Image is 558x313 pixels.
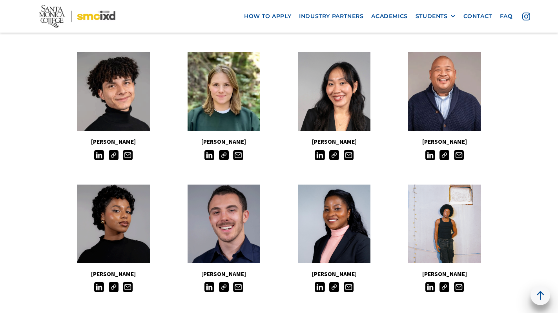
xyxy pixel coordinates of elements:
img: Link icon [109,282,119,292]
a: contact [460,9,496,24]
h5: [PERSON_NAME] [279,137,389,147]
div: STUDENTS [416,13,456,20]
img: Email icon [344,282,354,292]
img: Email icon [344,150,354,160]
img: Email icon [233,150,243,160]
img: Link icon [329,282,339,292]
a: faq [496,9,517,24]
img: icon - instagram [522,13,530,20]
h5: [PERSON_NAME] [58,269,169,279]
img: Santa Monica College - SMC IxD logo [39,5,115,27]
h5: [PERSON_NAME] [279,269,389,279]
div: STUDENTS [416,13,448,20]
img: LinkedIn icon [425,150,435,160]
img: Link icon [439,282,449,292]
a: how to apply [240,9,295,24]
img: Email icon [123,150,133,160]
img: Email icon [454,282,464,292]
a: industry partners [295,9,367,24]
h5: [PERSON_NAME] [58,137,169,147]
a: Academics [367,9,411,24]
h5: [PERSON_NAME] [169,137,279,147]
h5: [PERSON_NAME] [169,269,279,279]
img: Link icon [109,150,119,160]
img: Link icon [329,150,339,160]
img: LinkedIn icon [204,150,214,160]
img: Link icon [439,150,449,160]
img: LinkedIn icon [94,150,104,160]
img: LinkedIn icon [94,282,104,292]
img: Email icon [233,282,243,292]
img: LinkedIn icon [315,282,325,292]
h5: [PERSON_NAME] [389,269,500,279]
a: back to top [531,286,550,305]
img: Email icon [454,150,464,160]
img: LinkedIn icon [204,282,214,292]
img: LinkedIn icon [315,150,325,160]
img: Link icon [219,150,229,160]
h5: [PERSON_NAME] [389,137,500,147]
img: Link icon [219,282,229,292]
img: Email icon [123,282,133,292]
img: LinkedIn icon [425,282,435,292]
